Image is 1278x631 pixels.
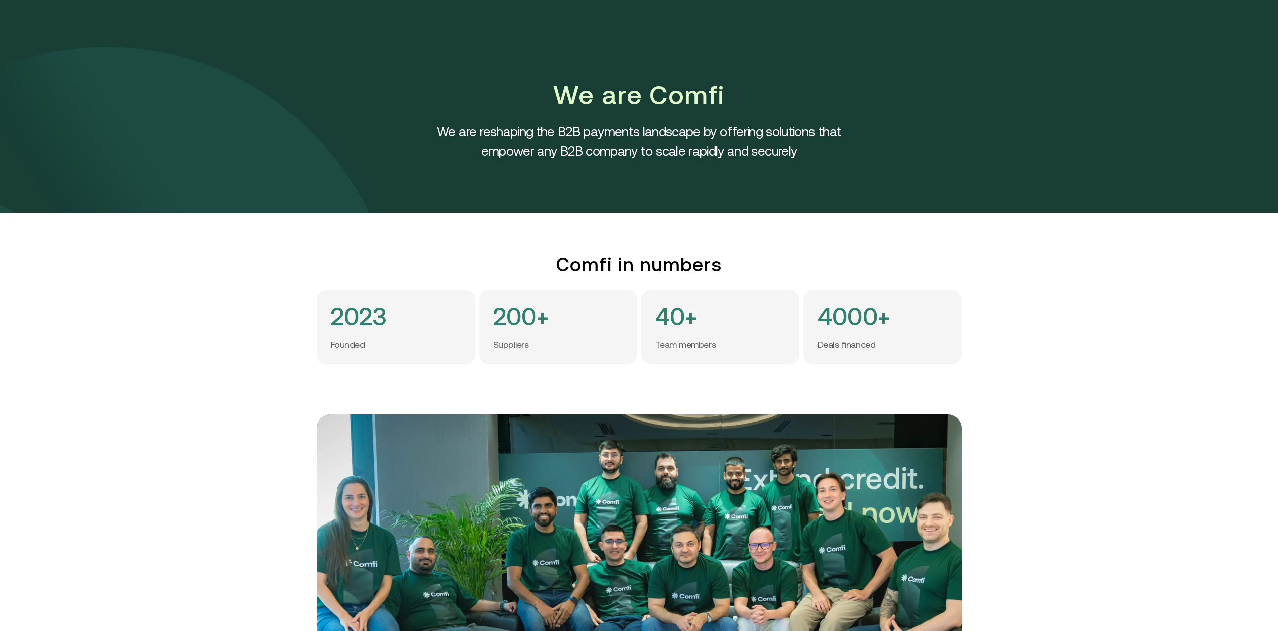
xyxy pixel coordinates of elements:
[413,122,865,161] h4: We are reshaping the B2B payments landscape by offering solutions that empower any B2B company to...
[331,339,365,351] p: Founded
[655,304,698,329] h4: 40+
[818,304,890,329] h4: 4000+
[493,304,549,329] h4: 200+
[655,339,716,351] p: Team members
[493,339,529,351] p: Suppliers
[317,253,962,276] h2: Comfi in numbers
[331,304,387,329] h4: 2023
[413,77,865,114] h1: We are Comfi
[818,339,876,351] p: Deals financed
